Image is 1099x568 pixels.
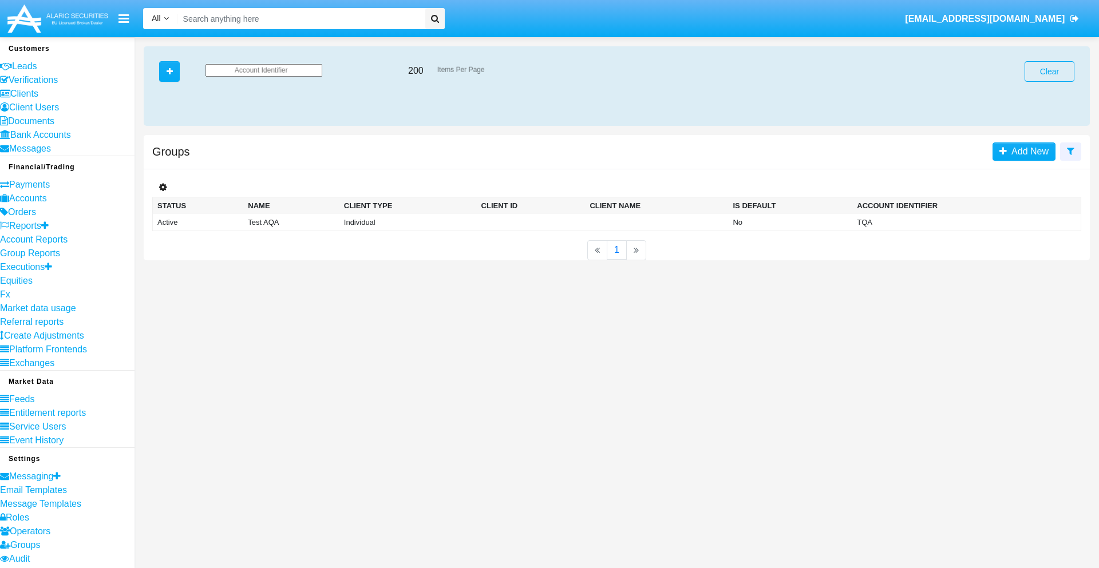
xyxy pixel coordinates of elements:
[339,197,477,214] th: Client Type
[10,540,40,550] span: Groups
[9,75,58,85] span: Verifications
[9,358,54,368] span: Exchanges
[585,197,728,214] th: Client Name
[152,147,190,156] h5: Groups
[8,207,36,217] span: Orders
[9,180,50,189] span: Payments
[408,66,424,76] span: 200
[10,130,71,140] span: Bank Accounts
[905,14,1065,23] span: [EMAIL_ADDRESS][DOMAIN_NAME]
[143,13,177,25] a: All
[10,89,38,98] span: Clients
[1007,146,1049,156] span: Add New
[177,8,421,29] input: Search
[477,197,586,214] th: Client ID
[9,435,64,445] span: Event History
[607,240,627,260] a: 1
[9,344,87,354] span: Platform Frontends
[9,554,30,563] span: Audit
[728,197,852,214] th: Is Default
[153,214,244,231] td: Active
[852,197,1066,214] th: Account Identifier
[9,394,34,404] span: Feeds
[900,3,1085,35] a: [EMAIL_ADDRESS][DOMAIN_NAME]
[235,66,288,74] span: Account Identifier
[9,144,51,153] span: Messages
[6,513,29,522] span: Roles
[9,102,59,112] span: Client Users
[9,422,66,431] span: Service Users
[8,116,54,126] span: Documents
[243,197,339,214] th: Name
[993,142,1055,161] a: Add New
[152,14,161,23] span: All
[12,61,37,71] span: Leads
[9,471,53,481] span: Messaging
[4,331,84,340] span: Create Adjustments
[9,193,47,203] span: Accounts
[339,214,477,231] td: Individual
[1025,61,1074,82] button: Clear
[6,2,110,35] img: Logo image
[437,65,485,73] span: Items Per Page
[728,214,852,231] td: No
[153,197,244,214] th: Status
[243,214,339,231] td: Test AQA
[10,526,50,536] span: Operators
[852,214,1066,231] td: TQA
[9,221,41,231] span: Reports
[9,408,86,418] span: Entitlement reports
[144,240,1090,260] nav: paginator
